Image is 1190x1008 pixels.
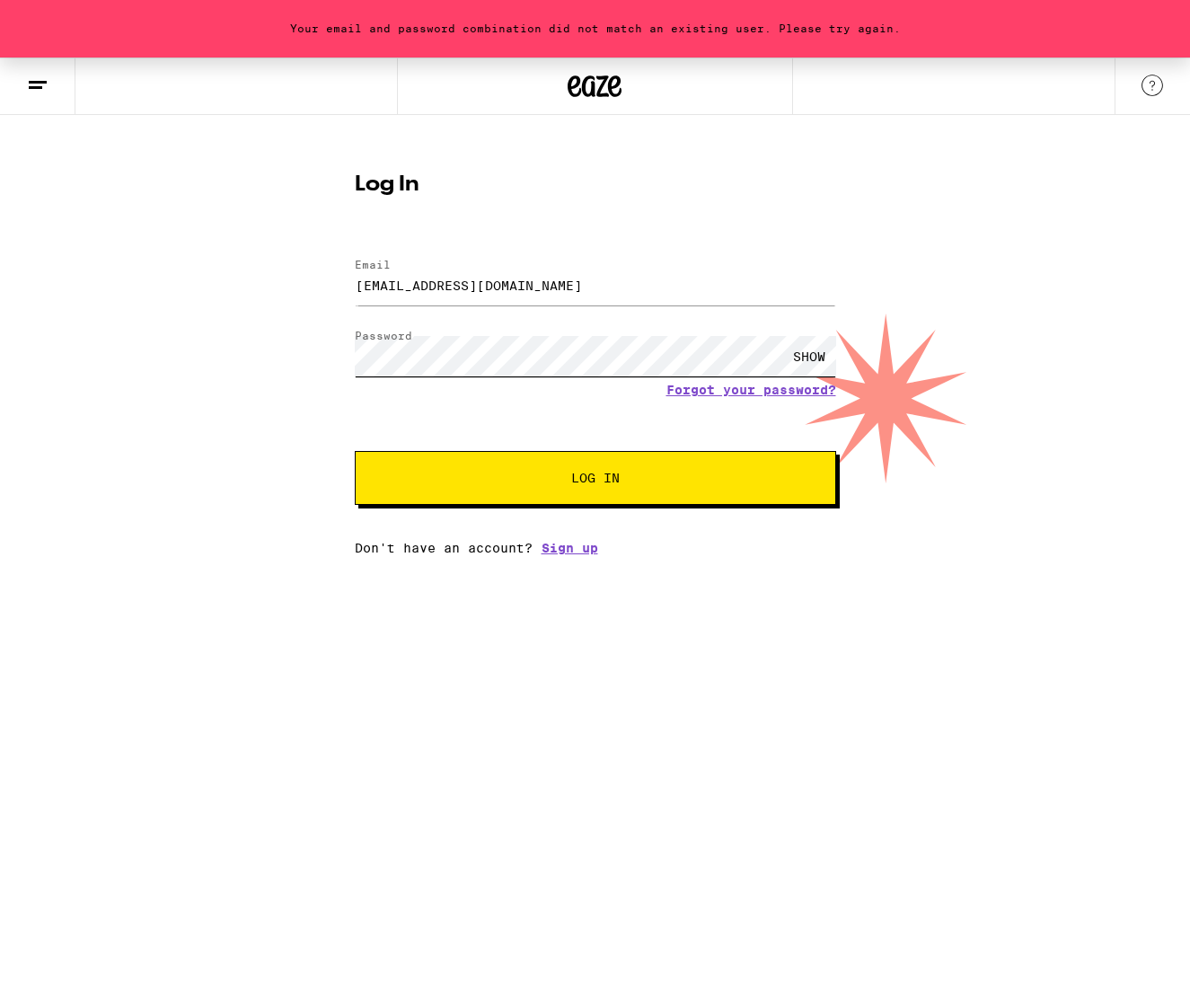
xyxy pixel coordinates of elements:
a: Forgot your password? [666,383,836,397]
label: Password [355,330,412,341]
div: SHOW [782,336,836,376]
a: Sign up [542,541,598,555]
button: Log In [355,451,836,505]
label: Email [355,259,391,270]
div: Don't have an account? [355,541,836,555]
span: Log In [571,472,620,484]
input: Email [355,265,836,305]
span: Hi. Need any help? [11,13,129,27]
h1: Log In [355,174,836,196]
